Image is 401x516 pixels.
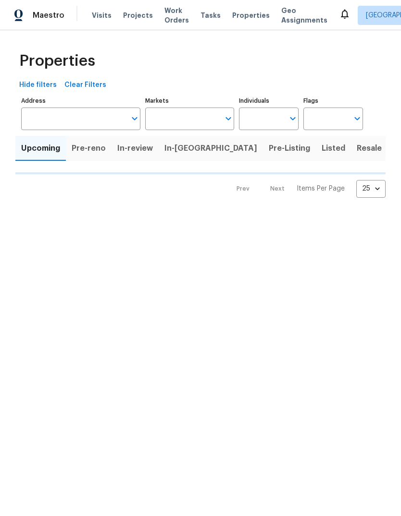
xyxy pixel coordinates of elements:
span: Geo Assignments [281,6,327,25]
button: Open [286,112,300,125]
span: Pre-Listing [269,142,310,155]
span: Properties [232,11,270,20]
span: In-[GEOGRAPHIC_DATA] [164,142,257,155]
nav: Pagination Navigation [227,180,386,198]
p: Items Per Page [297,184,345,193]
button: Open [222,112,235,125]
label: Markets [145,98,235,104]
label: Flags [303,98,363,104]
span: Visits [92,11,112,20]
span: Maestro [33,11,64,20]
button: Open [128,112,141,125]
span: In-review [117,142,153,155]
div: 25 [356,176,386,201]
label: Individuals [239,98,299,104]
span: Work Orders [164,6,189,25]
span: Listed [322,142,345,155]
button: Open [351,112,364,125]
span: Tasks [200,12,221,19]
button: Hide filters [15,76,61,94]
span: Clear Filters [64,79,106,91]
span: Projects [123,11,153,20]
span: Resale [357,142,382,155]
span: Upcoming [21,142,60,155]
span: Properties [19,56,95,66]
span: Pre-reno [72,142,106,155]
button: Clear Filters [61,76,110,94]
label: Address [21,98,140,104]
span: Hide filters [19,79,57,91]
